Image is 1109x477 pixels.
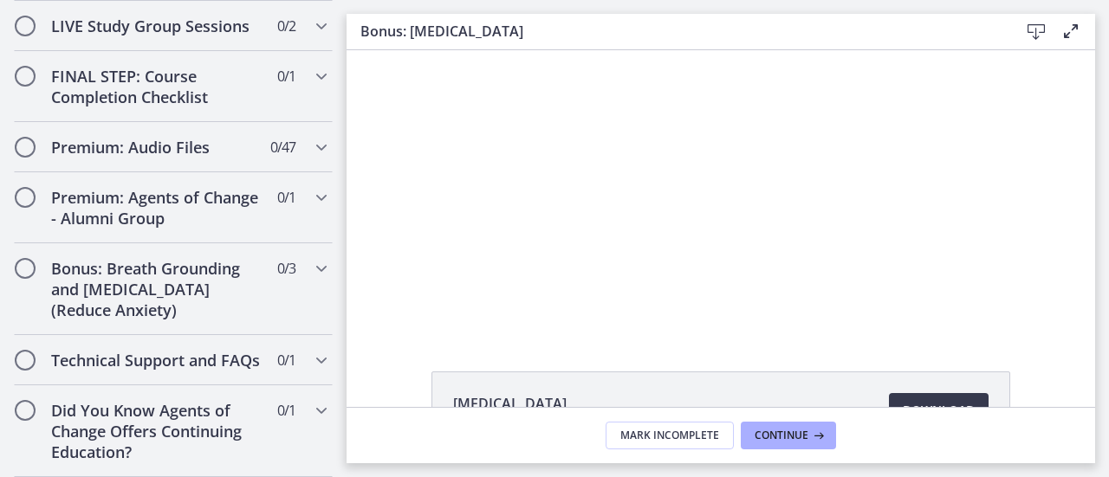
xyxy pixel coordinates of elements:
[51,258,263,320] h2: Bonus: Breath Grounding and [MEDICAL_DATA] (Reduce Anxiety)
[51,66,263,107] h2: FINAL STEP: Course Completion Checklist
[270,137,295,158] span: 0 / 47
[277,258,295,279] span: 0 / 3
[51,16,263,36] h2: LIVE Study Group Sessions
[51,350,263,371] h2: Technical Support and FAQs
[620,429,719,442] span: Mark Incomplete
[889,393,989,428] a: Download
[277,187,295,208] span: 0 / 1
[51,187,263,229] h2: Premium: Agents of Change - Alumni Group
[903,400,975,421] span: Download
[741,422,836,449] button: Continue
[277,350,295,371] span: 0 / 1
[277,66,295,87] span: 0 / 1
[277,400,295,421] span: 0 / 1
[347,50,1095,332] iframe: Video Lesson
[360,21,991,42] h3: Bonus: [MEDICAL_DATA]
[51,137,263,158] h2: Premium: Audio Files
[453,393,567,414] span: [MEDICAL_DATA]
[277,16,295,36] span: 0 / 2
[51,400,263,462] h2: Did You Know Agents of Change Offers Continuing Education?
[755,429,808,442] span: Continue
[606,422,734,449] button: Mark Incomplete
